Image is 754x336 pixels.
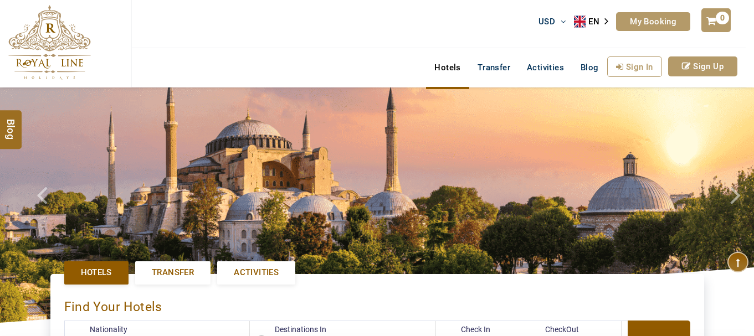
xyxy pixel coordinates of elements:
label: CheckOut [529,324,579,335]
label: Destinations In [250,324,326,335]
a: Hotels [64,261,129,284]
span: Blog [4,118,18,128]
span: 0 [716,12,729,24]
a: Hotels [426,56,469,79]
span: Activities [234,267,279,278]
a: Sign In [607,56,662,77]
a: Sign Up [668,56,737,76]
span: Blog [581,63,599,73]
label: Nationality [65,324,127,335]
a: Check next prev [23,87,60,323]
a: Activities [519,56,572,79]
img: The Royal Line Holidays [8,5,91,80]
aside: Language selected: English [574,13,616,30]
a: Transfer [135,261,211,284]
a: Blog [572,56,607,79]
a: 0 [701,8,730,32]
label: Check In [436,324,490,335]
span: USD [538,17,555,27]
a: Transfer [469,56,519,79]
a: Check next image [716,87,754,323]
div: Find Your Hotels [64,288,690,321]
a: My Booking [616,12,690,31]
span: Transfer [152,267,194,278]
div: Language [574,13,616,30]
a: Activities [217,261,295,284]
a: EN [574,13,616,30]
span: Hotels [81,267,112,278]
